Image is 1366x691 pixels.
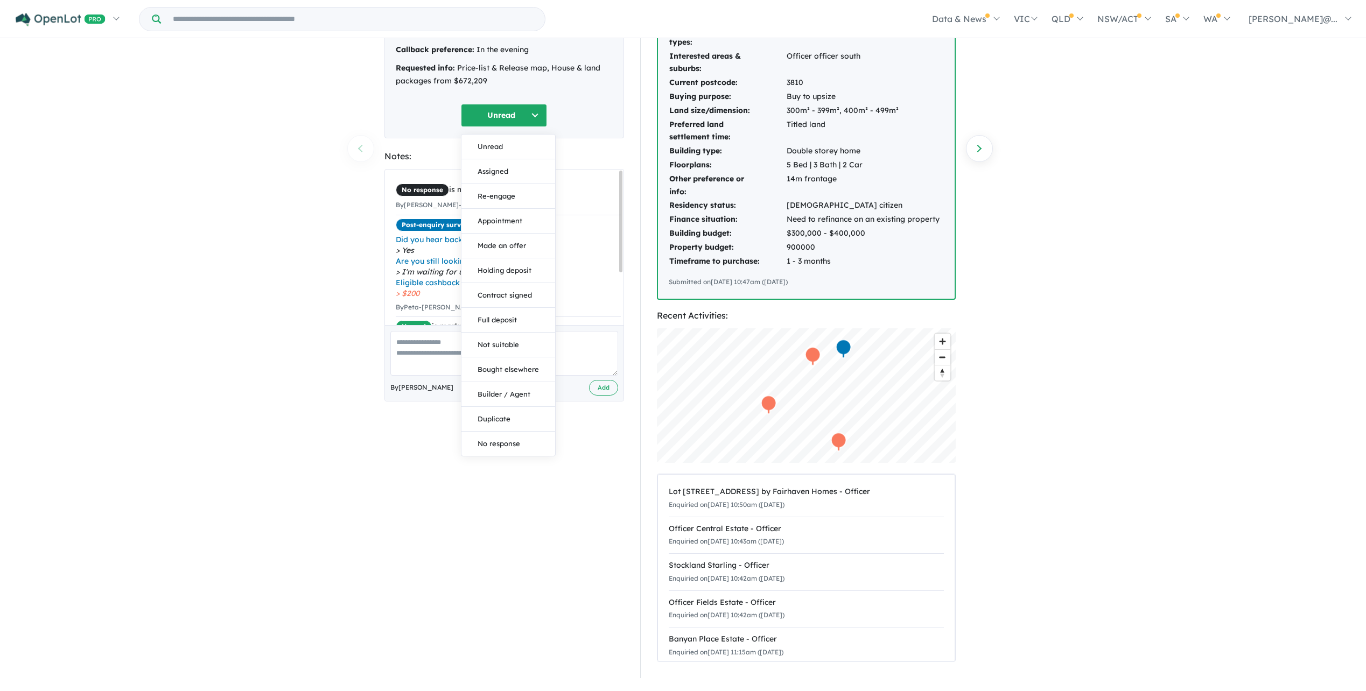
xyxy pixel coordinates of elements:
[396,62,613,88] div: Price-list & Release map, House & land packages from $672,209
[786,241,940,255] td: 900000
[396,44,613,57] div: In the evening
[669,144,786,158] td: Building type:
[669,172,786,199] td: Other preference or info:
[935,365,950,380] button: Reset bearing to north
[461,184,555,209] button: Re-engage
[384,149,624,164] div: Notes:
[669,537,784,545] small: Enquiried on [DATE] 10:43am ([DATE])
[16,13,106,26] img: Openlot PRO Logo White
[1249,13,1337,24] span: [PERSON_NAME]@...
[935,350,950,365] span: Zoom out
[396,288,621,299] span: $200
[669,574,784,582] small: Enquiried on [DATE] 10:42am ([DATE])
[786,144,940,158] td: Double storey home
[461,209,555,234] button: Appointment
[786,90,940,104] td: Buy to upsize
[461,308,555,333] button: Full deposit
[396,45,474,54] strong: Callback preference:
[935,365,950,380] span: Reset bearing to north
[786,158,940,172] td: 5 Bed | 3 Bath | 2 Car
[461,159,555,184] button: Assigned
[657,308,956,323] div: Recent Activities:
[760,395,776,415] div: Map marker
[396,201,538,209] small: By [PERSON_NAME] - [DATE] 10:10am ([DATE])
[396,245,621,256] span: Yes
[396,278,482,287] i: Eligible cashback offer:
[669,255,786,269] td: Timeframe to purchase:
[669,627,944,665] a: Banyan Place Estate - OfficerEnquiried on[DATE] 11:15am ([DATE])
[935,334,950,349] button: Zoom in
[935,349,950,365] button: Zoom out
[786,255,940,269] td: 1 - 3 months
[396,184,449,196] span: No response
[396,63,455,73] strong: Requested info:
[461,135,555,159] button: Unread
[669,104,786,118] td: Land size/dimension:
[396,303,553,311] small: By Peta-[PERSON_NAME] - [DATE] 8:52pm ([DATE])
[669,523,944,535] div: Officer Central Estate - Officer
[669,227,786,241] td: Building budget:
[461,407,555,432] button: Duplicate
[669,596,944,609] div: Officer Fields Estate - Officer
[396,218,474,231] span: Post-enquiry survey
[396,184,621,196] div: is marked.
[786,50,940,76] td: Officer officer south
[835,339,851,359] div: Map marker
[669,648,783,656] small: Enquiried on [DATE] 11:15am ([DATE])
[396,234,621,245] span: Did you hear back from the agent?
[396,256,621,266] span: Are you still looking?
[669,611,784,619] small: Enquiried on [DATE] 10:42am ([DATE])
[669,633,944,646] div: Banyan Place Estate - Officer
[786,199,940,213] td: [DEMOGRAPHIC_DATA] citizen
[461,357,555,382] button: Bought elsewhere
[669,590,944,628] a: Officer Fields Estate - OfficerEnquiried on[DATE] 10:42am ([DATE])
[589,380,618,396] button: Add
[669,480,944,517] a: Lot [STREET_ADDRESS] by Fairhaven Homes - OfficerEnquiried on[DATE] 10:50am ([DATE])
[669,90,786,104] td: Buying purpose:
[786,118,940,145] td: Titled land
[669,241,786,255] td: Property budget:
[163,8,543,31] input: Try estate name, suburb, builder or developer
[461,258,555,283] button: Holding deposit
[461,283,555,308] button: Contract signed
[669,553,944,591] a: Stockland Starling - OfficerEnquiried on[DATE] 10:42am ([DATE])
[461,333,555,357] button: Not suitable
[786,213,940,227] td: Need to refinance on an existing property
[390,382,453,393] span: By [PERSON_NAME]
[657,328,956,463] canvas: Map
[786,172,940,199] td: 14m frontage
[786,227,940,241] td: $300,000 - $400,000
[461,234,555,258] button: Made an offer
[669,158,786,172] td: Floorplans:
[669,500,784,509] small: Enquiried on [DATE] 10:50am ([DATE])
[669,213,786,227] td: Finance situation:
[669,485,944,498] div: Lot [STREET_ADDRESS] by Fairhaven Homes - Officer
[669,277,944,287] div: Submitted on [DATE] 10:47am ([DATE])
[461,134,556,456] div: Unread
[669,559,944,572] div: Stockland Starling - Officer
[786,104,940,118] td: 300m² - 399m², 400m² - 499m²
[669,199,786,213] td: Residency status:
[461,432,555,456] button: No response
[669,517,944,554] a: Officer Central Estate - OfficerEnquiried on[DATE] 10:43am ([DATE])
[396,266,621,277] span: I'm waiting for up-coming releases.
[669,118,786,145] td: Preferred land settlement time:
[669,50,786,76] td: Interested areas & suburbs:
[830,432,846,452] div: Map marker
[804,347,821,366] div: Map marker
[461,382,555,407] button: Builder / Agent
[669,76,786,90] td: Current postcode:
[461,104,547,127] button: Unread
[786,76,940,90] td: 3810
